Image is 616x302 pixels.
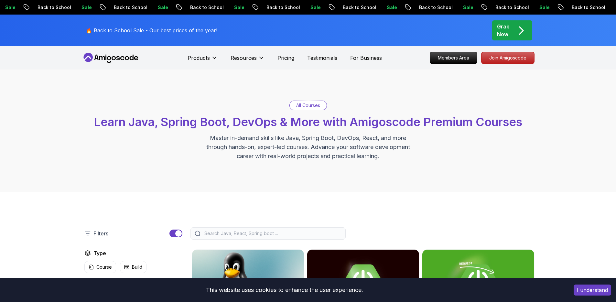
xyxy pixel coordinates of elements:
a: For Business [350,54,382,62]
div: This website uses cookies to enhance the user experience. [5,283,564,297]
button: Course [84,261,116,273]
p: Filters [93,230,108,237]
p: Resources [231,54,257,62]
p: Sale [454,4,475,11]
p: Course [96,264,112,270]
input: Search Java, React, Spring boot ... [203,230,341,237]
a: Members Area [430,52,477,64]
span: Learn Java, Spring Boot, DevOps & More with Amigoscode Premium Courses [94,115,522,129]
p: All Courses [296,102,320,109]
p: Back to School [181,4,225,11]
p: Back to School [105,4,149,11]
p: Back to School [487,4,531,11]
p: Build [132,264,142,270]
p: Back to School [29,4,73,11]
p: Sale [531,4,551,11]
p: Join Amigoscode [481,52,534,64]
button: Products [188,54,218,67]
a: Pricing [277,54,294,62]
p: Sale [378,4,399,11]
p: Master in-demand skills like Java, Spring Boot, DevOps, React, and more through hands-on, expert-... [200,134,417,161]
p: 🔥 Back to School Sale - Our best prices of the year! [86,27,217,34]
p: Grab Now [497,23,510,38]
p: Back to School [258,4,302,11]
button: Resources [231,54,265,67]
a: Join Amigoscode [481,52,535,64]
a: Testimonials [307,54,337,62]
p: Sale [302,4,322,11]
button: Build [120,261,146,273]
p: Members Area [430,52,477,64]
p: Sale [149,4,170,11]
h2: Type [93,249,106,257]
p: Products [188,54,210,62]
p: Back to School [563,4,607,11]
button: Accept cookies [574,285,611,296]
p: Sale [225,4,246,11]
p: Back to School [334,4,378,11]
p: Sale [73,4,93,11]
p: Back to School [410,4,454,11]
